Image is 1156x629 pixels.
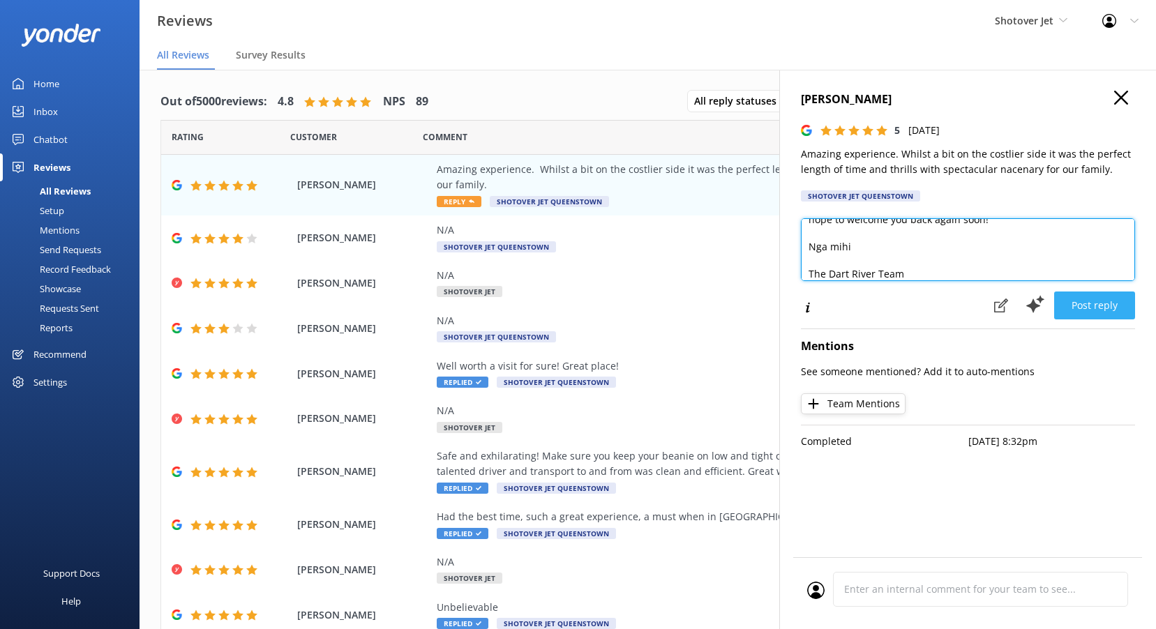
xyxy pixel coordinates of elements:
[8,240,140,259] a: Send Requests
[8,259,111,279] div: Record Feedback
[33,368,67,396] div: Settings
[278,93,294,111] h4: 4.8
[1054,291,1135,319] button: Post reply
[801,218,1135,281] textarea: Thank you so much for your wonderful review! We're thrilled to hear that you and your family had ...
[437,196,481,207] span: Reply
[497,528,616,539] span: Shotover Jet Queenstown
[383,93,405,111] h4: NPS
[297,517,430,532] span: [PERSON_NAME]
[437,600,1040,615] div: Unbelievable
[801,434,968,449] p: Completed
[437,162,1040,193] div: Amazing experience. Whilst a bit on the costlier side it was the perfect length of time and thril...
[490,196,609,207] span: Shotover Jet Queenstown
[160,93,267,111] h4: Out of 5000 reviews:
[801,364,1135,379] p: See someone mentioned? Add it to auto-mentions
[8,220,140,240] a: Mentions
[33,153,70,181] div: Reviews
[297,562,430,577] span: [PERSON_NAME]
[8,201,140,220] a: Setup
[8,181,91,201] div: All Reviews
[807,582,825,599] img: user_profile.svg
[157,10,213,32] h3: Reviews
[157,48,209,62] span: All Reviews
[437,509,1040,524] div: Had the best time, such a great experience, a must when in [GEOGRAPHIC_DATA]
[437,448,1040,480] div: Safe and exhilarating! Make sure you keep your beanie on low and tight or it might end up a tree ...
[995,14,1053,27] span: Shotover Jet
[437,554,1040,570] div: N/A
[33,70,59,98] div: Home
[8,220,80,240] div: Mentions
[297,230,430,245] span: [PERSON_NAME]
[801,146,1135,178] p: Amazing experience. Whilst a bit on the costlier side it was the perfect length of time and thril...
[8,318,73,338] div: Reports
[61,587,81,615] div: Help
[437,358,1040,374] div: Well worth a visit for sure! Great place!
[437,422,502,433] span: Shotover Jet
[497,618,616,629] span: Shotover Jet Queenstown
[33,98,58,126] div: Inbox
[437,268,1040,283] div: N/A
[437,573,502,584] span: Shotover Jet
[416,93,428,111] h4: 89
[437,331,556,342] span: Shotover Jet Queenstown
[172,130,204,144] span: Date
[33,340,87,368] div: Recommend
[437,286,502,297] span: Shotover Jet
[894,123,900,137] span: 5
[423,130,467,144] span: Question
[43,559,100,587] div: Support Docs
[497,483,616,494] span: Shotover Jet Queenstown
[801,393,906,414] button: Team Mentions
[437,222,1040,238] div: N/A
[968,434,1136,449] p: [DATE] 8:32pm
[297,411,430,426] span: [PERSON_NAME]
[437,483,488,494] span: Replied
[437,403,1040,418] div: N/A
[297,464,430,479] span: [PERSON_NAME]
[8,298,140,318] a: Requests Sent
[437,313,1040,328] div: N/A
[8,259,140,279] a: Record Feedback
[437,241,556,252] span: Shotover Jet Queenstown
[236,48,306,62] span: Survey Results
[437,528,488,539] span: Replied
[8,240,101,259] div: Send Requests
[437,377,488,388] span: Replied
[497,377,616,388] span: Shotover Jet Queenstown
[8,201,64,220] div: Setup
[297,607,430,623] span: [PERSON_NAME]
[297,321,430,336] span: [PERSON_NAME]
[8,181,140,201] a: All Reviews
[8,279,140,298] a: Showcase
[290,130,337,144] span: Date
[801,190,920,202] div: Shotover Jet Queenstown
[8,318,140,338] a: Reports
[297,366,430,381] span: [PERSON_NAME]
[801,338,1135,356] h4: Mentions
[694,93,785,109] span: All reply statuses
[8,298,99,318] div: Requests Sent
[33,126,68,153] div: Chatbot
[297,275,430,291] span: [PERSON_NAME]
[297,177,430,192] span: [PERSON_NAME]
[437,618,488,629] span: Replied
[1114,91,1128,106] button: Close
[908,123,940,138] p: [DATE]
[8,279,81,298] div: Showcase
[801,91,1135,109] h4: [PERSON_NAME]
[21,24,101,47] img: yonder-white-logo.png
